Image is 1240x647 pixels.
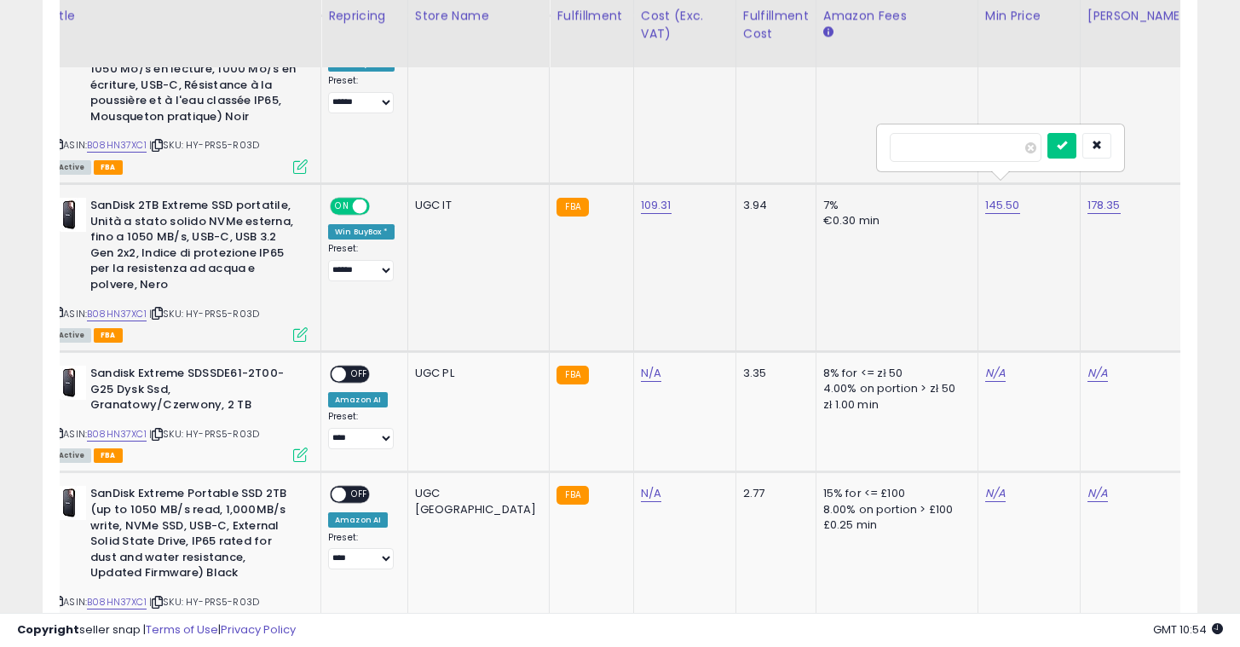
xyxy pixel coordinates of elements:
[823,25,833,40] small: Amazon Fees.
[823,397,965,413] div: zł 1.00 min
[328,7,401,25] div: Repricing
[1087,197,1121,214] a: 178.35
[415,7,543,25] div: Store Name
[346,488,373,502] span: OFF
[94,448,123,463] span: FBA
[641,7,729,43] div: Cost (Exc. VAT)
[415,366,537,381] div: UGC PL
[743,486,803,501] div: 2.77
[328,392,388,407] div: Amazon AI
[557,486,588,505] small: FBA
[557,198,588,217] small: FBA
[332,199,353,214] span: ON
[557,7,626,25] div: Fulfillment
[346,367,373,382] span: OFF
[90,30,297,129] b: SanDisk Extreme Disque SSD Externe 2 To (Portable NVMe SSD, jusqu'à 1050 Mo/s en lecture, 1000 Mo...
[328,224,395,240] div: Win BuyBox *
[1087,485,1108,502] a: N/A
[641,197,672,214] a: 109.31
[48,7,314,25] div: Title
[1153,621,1223,638] span: 2025-08-18 10:54 GMT
[823,366,965,381] div: 8% for <= zł 50
[328,512,388,528] div: Amazon AI
[52,448,91,463] span: All listings currently available for purchase on Amazon
[823,502,965,517] div: 8.00% on portion > £100
[149,307,259,321] span: | SKU: HY-PRS5-R03D
[149,138,259,152] span: | SKU: HY-PRS5-R03D
[985,197,1020,214] a: 145.50
[17,622,296,638] div: seller snap | |
[90,486,297,585] b: SanDisk Extreme Portable SSD 2TB (up to 1050 MB/s read, 1,000MB/s write, NVMe SSD, USB-C, Externa...
[557,366,588,384] small: FBA
[146,621,218,638] a: Terms of Use
[87,427,147,442] a: B08HN37XC1
[328,75,395,113] div: Preset:
[52,160,91,175] span: All listings currently available for purchase on Amazon
[328,532,395,570] div: Preset:
[743,366,803,381] div: 3.35
[87,307,147,321] a: B08HN37XC1
[415,486,537,517] div: UGC [GEOGRAPHIC_DATA]
[823,381,965,396] div: 4.00% on portion > zł 50
[1087,7,1189,25] div: [PERSON_NAME]
[743,198,803,213] div: 3.94
[985,485,1006,502] a: N/A
[87,138,147,153] a: B08HN37XC1
[94,160,123,175] span: FBA
[52,486,86,520] img: 41zwkV8VfPL._SL40_.jpg
[94,328,123,343] span: FBA
[743,7,809,43] div: Fulfillment Cost
[87,595,147,609] a: B08HN37XC1
[985,365,1006,382] a: N/A
[985,7,1073,25] div: Min Price
[90,366,297,418] b: Sandisk Extreme SDSSDE61-2T00-G25 Dysk Ssd, Granatowy/Czerwony, 2 TB
[328,411,395,449] div: Preset:
[415,198,537,213] div: UGC IT
[149,427,259,441] span: | SKU: HY-PRS5-R03D
[90,198,297,297] b: SanDisk 2TB Extreme SSD portatile, Unità a stato solido NVMe esterna, fino a 1050 MB/s, USB-C, US...
[149,595,259,609] span: | SKU: HY-PRS5-R03D
[17,621,79,638] strong: Copyright
[641,485,661,502] a: N/A
[823,7,971,25] div: Amazon Fees
[823,198,965,213] div: 7%
[52,198,86,232] img: 418e827IXbL._SL40_.jpg
[367,199,395,214] span: OFF
[52,328,91,343] span: All listings currently available for purchase on Amazon
[823,517,965,533] div: £0.25 min
[641,365,661,382] a: N/A
[328,243,395,281] div: Preset:
[1087,365,1108,382] a: N/A
[823,486,965,501] div: 15% for <= £100
[823,213,965,228] div: €0.30 min
[221,621,296,638] a: Privacy Policy
[52,366,86,400] img: 418e827IXbL._SL40_.jpg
